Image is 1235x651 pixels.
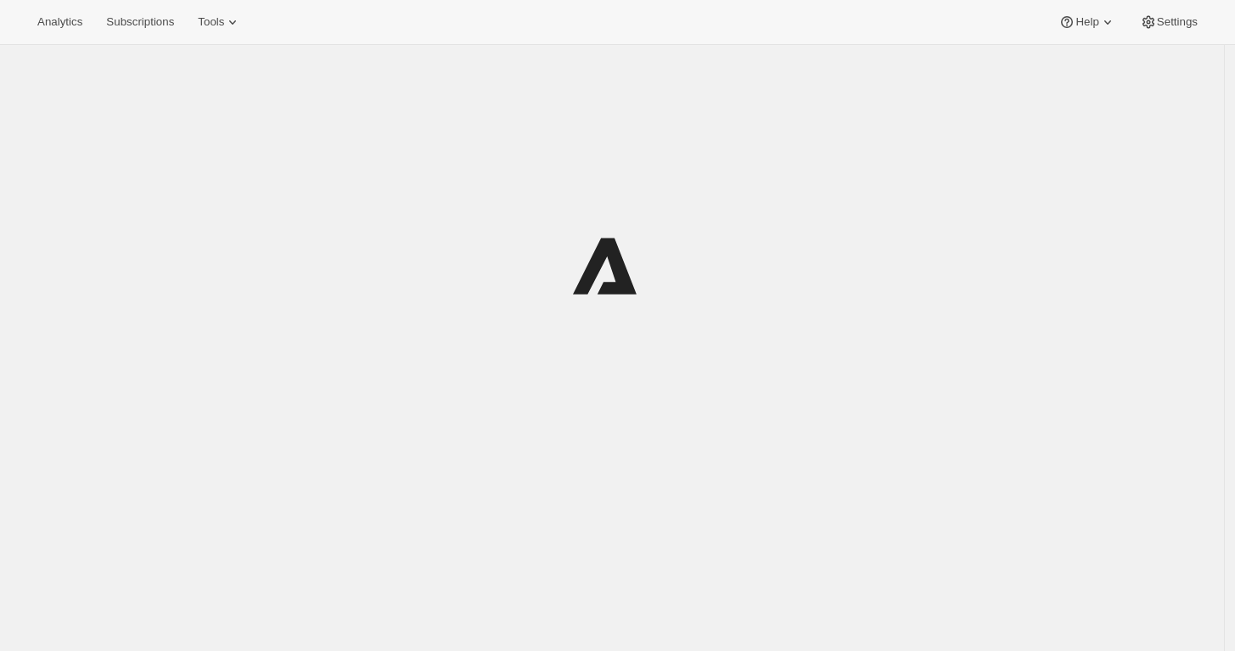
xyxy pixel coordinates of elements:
[96,10,184,34] button: Subscriptions
[37,15,82,29] span: Analytics
[106,15,174,29] span: Subscriptions
[198,15,224,29] span: Tools
[1075,15,1098,29] span: Help
[1157,15,1198,29] span: Settings
[1130,10,1208,34] button: Settings
[188,10,251,34] button: Tools
[27,10,93,34] button: Analytics
[1048,10,1126,34] button: Help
